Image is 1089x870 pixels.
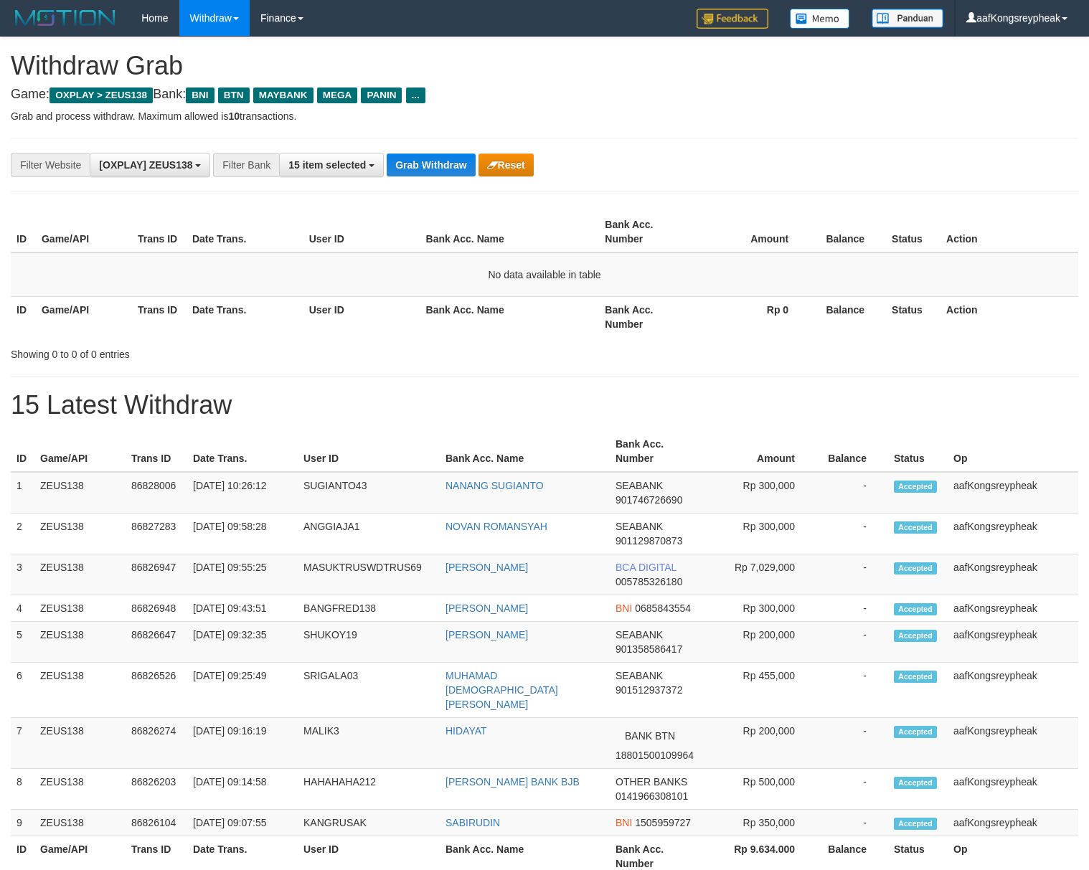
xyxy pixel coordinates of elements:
[697,9,768,29] img: Feedback.jpg
[816,595,888,622] td: -
[298,622,440,663] td: SHUKOY19
[708,595,816,622] td: Rp 300,000
[11,769,34,810] td: 8
[36,212,132,252] th: Game/API
[445,629,528,640] a: [PERSON_NAME]
[616,494,682,506] span: Copy 901746726690 to clipboard
[894,777,937,789] span: Accepted
[11,663,34,718] td: 6
[888,431,948,472] th: Status
[420,212,600,252] th: Bank Acc. Name
[948,514,1078,554] td: aafKongsreypheak
[11,109,1078,123] p: Grab and process withdraw. Maximum allowed is transactions.
[11,810,34,836] td: 9
[298,769,440,810] td: HAHAHAHA212
[132,212,187,252] th: Trans ID
[187,718,298,769] td: [DATE] 09:16:19
[616,629,663,640] span: SEABANK
[126,718,187,769] td: 86826274
[126,810,187,836] td: 86826104
[816,431,888,472] th: Balance
[298,431,440,472] th: User ID
[132,296,187,337] th: Trans ID
[11,296,36,337] th: ID
[126,431,187,472] th: Trans ID
[708,622,816,663] td: Rp 200,000
[11,514,34,554] td: 2
[445,725,487,737] a: HIDAYAT
[708,810,816,836] td: Rp 350,000
[708,769,816,810] td: Rp 500,000
[187,810,298,836] td: [DATE] 09:07:55
[616,521,663,532] span: SEABANK
[387,153,475,176] button: Grab Withdraw
[948,595,1078,622] td: aafKongsreypheak
[303,212,420,252] th: User ID
[34,718,126,769] td: ZEUS138
[708,431,816,472] th: Amount
[253,88,313,103] span: MAYBANK
[99,159,192,171] span: [OXPLAY] ZEUS138
[36,296,132,337] th: Game/API
[816,472,888,514] td: -
[948,663,1078,718] td: aafKongsreypheak
[298,810,440,836] td: KANGRUSAK
[695,212,810,252] th: Amount
[406,88,425,103] span: ...
[11,88,1078,102] h4: Game: Bank:
[11,554,34,595] td: 3
[126,595,187,622] td: 86826948
[186,88,214,103] span: BNI
[34,663,126,718] td: ZEUS138
[948,718,1078,769] td: aafKongsreypheak
[187,472,298,514] td: [DATE] 10:26:12
[445,817,500,828] a: SABIRUDIN
[187,431,298,472] th: Date Trans.
[34,514,126,554] td: ZEUS138
[187,595,298,622] td: [DATE] 09:43:51
[11,391,1078,420] h1: 15 Latest Withdraw
[616,684,682,696] span: Copy 901512937372 to clipboard
[894,521,937,534] span: Accepted
[610,431,708,472] th: Bank Acc. Number
[303,296,420,337] th: User ID
[810,212,886,252] th: Balance
[708,663,816,718] td: Rp 455,000
[11,622,34,663] td: 5
[445,480,544,491] a: NANANG SUGIANTO
[635,817,691,828] span: Copy 1505959727 to clipboard
[298,663,440,718] td: SRIGALA03
[708,718,816,769] td: Rp 200,000
[11,341,443,361] div: Showing 0 to 0 of 0 entries
[616,535,682,547] span: Copy 901129870873 to clipboard
[187,554,298,595] td: [DATE] 09:55:25
[616,576,682,587] span: Copy 005785326180 to clipboard
[11,212,36,252] th: ID
[790,9,850,29] img: Button%20Memo.svg
[11,252,1078,297] td: No data available in table
[126,554,187,595] td: 86826947
[816,718,888,769] td: -
[616,724,684,748] span: BANK BTN
[948,769,1078,810] td: aafKongsreypheak
[616,562,676,573] span: BCA DIGITAL
[11,472,34,514] td: 1
[894,481,937,493] span: Accepted
[894,603,937,615] span: Accepted
[708,514,816,554] td: Rp 300,000
[187,622,298,663] td: [DATE] 09:32:35
[816,810,888,836] td: -
[816,663,888,718] td: -
[298,554,440,595] td: MASUKTRUSWDTRUS69
[445,562,528,573] a: [PERSON_NAME]
[34,554,126,595] td: ZEUS138
[187,514,298,554] td: [DATE] 09:58:28
[599,212,695,252] th: Bank Acc. Number
[695,296,810,337] th: Rp 0
[187,212,303,252] th: Date Trans.
[894,818,937,830] span: Accepted
[34,622,126,663] td: ZEUS138
[635,602,691,614] span: Copy 0685843554 to clipboard
[11,431,34,472] th: ID
[34,472,126,514] td: ZEUS138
